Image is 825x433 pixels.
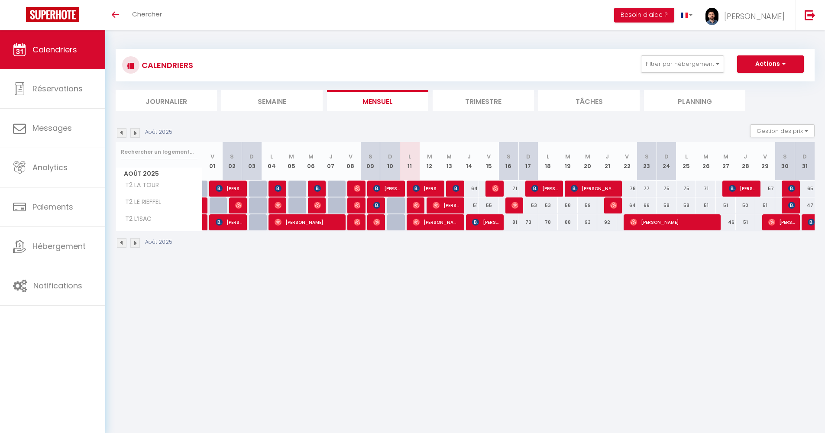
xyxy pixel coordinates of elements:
span: Zahra [413,197,419,213]
span: [PERSON_NAME] [373,197,380,213]
div: 71 [498,181,518,197]
th: 01 [203,142,223,181]
abbr: J [605,152,609,161]
th: 06 [301,142,321,181]
th: 04 [262,142,281,181]
abbr: M [723,152,728,161]
abbr: M [585,152,590,161]
abbr: V [625,152,629,161]
th: 26 [696,142,716,181]
abbr: S [645,152,649,161]
div: 53 [538,197,558,213]
div: 58 [558,197,578,213]
abbr: V [349,152,353,161]
span: [PERSON_NAME] [354,214,360,230]
th: 03 [242,142,262,181]
li: Journalier [116,90,217,111]
abbr: S [369,152,372,161]
span: [PERSON_NAME] [314,197,320,213]
span: [PERSON_NAME] [275,180,281,197]
th: 25 [676,142,696,181]
div: 46 [716,214,736,230]
abbr: V [210,152,214,161]
th: 30 [775,142,795,181]
div: 65 [795,181,815,197]
span: [PERSON_NAME] [433,197,459,213]
div: 51 [755,197,775,213]
span: [PERSON_NAME] [724,11,785,22]
li: Tâches [538,90,640,111]
img: logout [805,10,815,20]
div: 51 [696,197,716,213]
span: Messages [32,123,72,133]
span: Chercher [132,10,162,19]
abbr: M [703,152,709,161]
th: 02 [222,142,242,181]
div: 59 [578,197,598,213]
span: Hébergement [32,241,86,252]
abbr: D [664,152,669,161]
div: 66 [637,197,657,213]
img: ... [705,8,718,25]
span: [PERSON_NAME] [354,197,360,213]
span: [PERSON_NAME] [511,197,518,213]
abbr: S [507,152,511,161]
th: 27 [716,142,736,181]
div: 64 [617,197,637,213]
span: Analytics [32,162,68,173]
span: [PERSON_NAME] [788,197,795,213]
span: Ludivine Galinier [492,180,498,197]
li: Semaine [221,90,323,111]
th: 20 [578,142,598,181]
th: 24 [657,142,676,181]
button: Filtrer par hébergement [641,55,724,73]
img: Super Booking [26,7,79,22]
th: 15 [479,142,499,181]
span: [PERSON_NAME] [354,180,360,197]
abbr: M [308,152,314,161]
p: Août 2025 [145,128,172,136]
abbr: J [467,152,471,161]
span: T2 LE RIEFFEL [117,197,163,207]
th: 31 [795,142,815,181]
abbr: L [270,152,273,161]
span: Paiements [32,201,73,212]
span: [PERSON_NAME] [630,214,716,230]
abbr: D [802,152,807,161]
abbr: L [408,152,411,161]
th: 16 [498,142,518,181]
span: Notifications [33,280,82,291]
th: 08 [341,142,361,181]
div: 92 [597,214,617,230]
span: [PERSON_NAME] [531,180,558,197]
th: 21 [597,142,617,181]
button: Gestion des prix [750,124,815,137]
a: [PERSON_NAME] [203,214,207,231]
abbr: M [446,152,452,161]
th: 19 [558,142,578,181]
div: 78 [538,214,558,230]
span: [PERSON_NAME] BIGOU [373,180,400,197]
iframe: LiveChat chat widget [789,397,825,433]
span: [PERSON_NAME] Fructueux [235,197,242,213]
input: Rechercher un logement... [121,144,197,160]
span: [PERSON_NAME] [275,214,341,230]
span: Août 2025 [116,168,202,180]
abbr: V [763,152,767,161]
h3: CALENDRIERS [139,55,193,75]
abbr: M [427,152,432,161]
span: [PERSON_NAME] [413,214,459,230]
th: 23 [637,142,657,181]
span: [PERSON_NAME] [768,214,795,230]
span: [PERSON_NAME], [PERSON_NAME] et [PERSON_NAME] [472,214,498,230]
div: 51 [459,197,479,213]
span: Calendriers [32,44,77,55]
abbr: M [565,152,570,161]
div: 51 [716,197,736,213]
div: 77 [637,181,657,197]
div: 71 [696,181,716,197]
div: 75 [676,181,696,197]
th: 28 [736,142,756,181]
th: 29 [755,142,775,181]
abbr: D [388,152,392,161]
